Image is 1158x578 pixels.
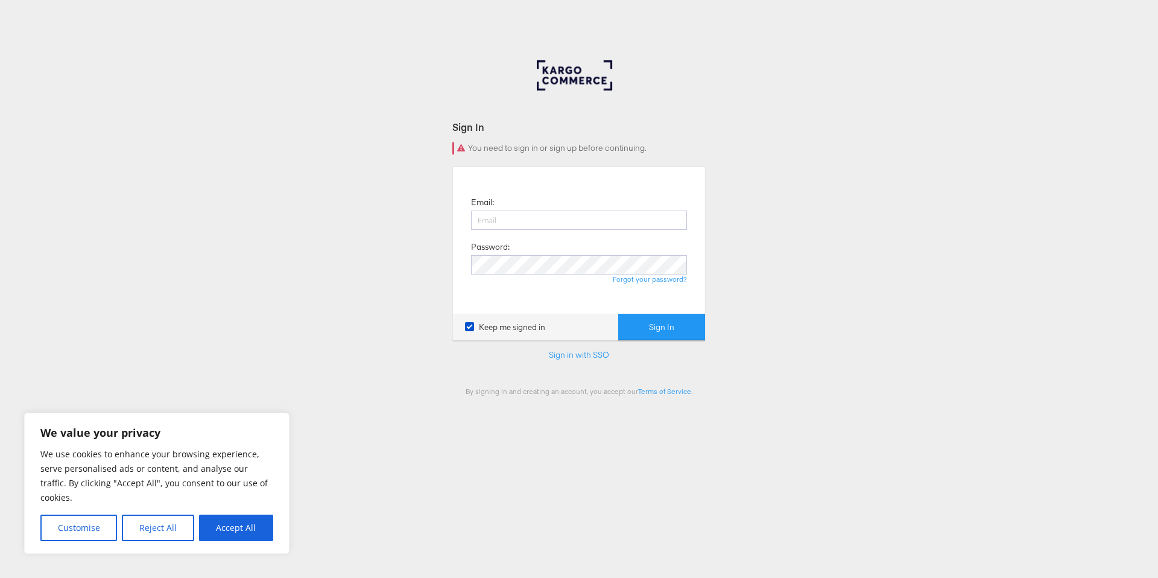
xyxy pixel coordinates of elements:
[40,425,273,440] p: We value your privacy
[452,142,706,154] div: You need to sign in or sign up before continuing.
[549,349,609,360] a: Sign in with SSO
[452,387,706,396] div: By signing in and creating an account, you accept our .
[40,515,117,541] button: Customise
[199,515,273,541] button: Accept All
[471,211,687,230] input: Email
[122,515,194,541] button: Reject All
[452,120,706,134] div: Sign In
[638,387,691,396] a: Terms of Service
[471,197,494,208] label: Email:
[24,413,289,554] div: We value your privacy
[618,314,705,341] button: Sign In
[465,322,545,333] label: Keep me signed in
[471,241,510,253] label: Password:
[40,447,273,505] p: We use cookies to enhance your browsing experience, serve personalised ads or content, and analys...
[613,275,687,284] a: Forgot your password?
